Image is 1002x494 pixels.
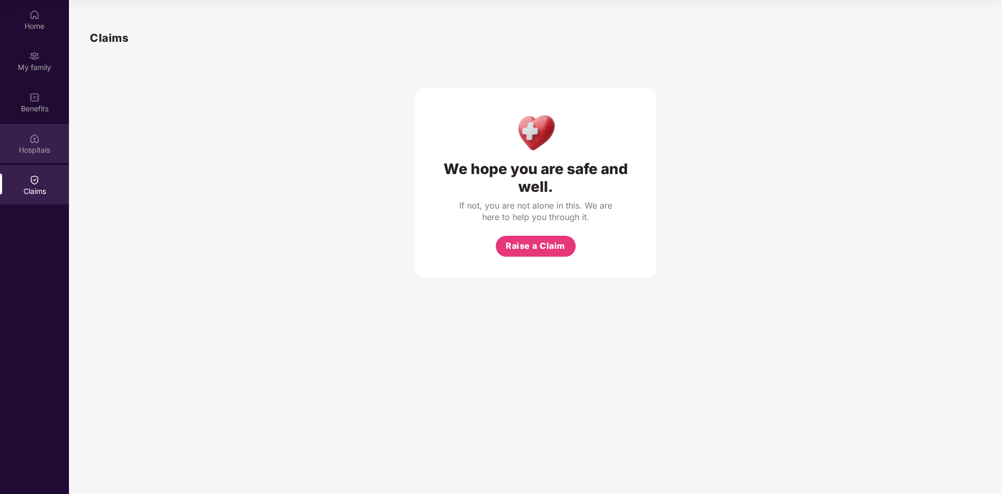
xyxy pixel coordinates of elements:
button: Raise a Claim [496,236,576,257]
img: svg+xml;base64,PHN2ZyBpZD0iSG9zcGl0YWxzIiB4bWxucz0iaHR0cDovL3d3dy53My5vcmcvMjAwMC9zdmciIHdpZHRoPS... [29,133,40,144]
img: svg+xml;base64,PHN2ZyBpZD0iQ2xhaW0iIHhtbG5zPSJodHRwOi8vd3d3LnczLm9yZy8yMDAwL3N2ZyIgd2lkdGg9IjIwIi... [29,175,40,185]
img: Health Care [513,109,558,155]
h1: Claims [90,29,129,47]
img: svg+xml;base64,PHN2ZyBpZD0iQmVuZWZpdHMiIHhtbG5zPSJodHRwOi8vd3d3LnczLm9yZy8yMDAwL3N2ZyIgd2lkdGg9Ij... [29,92,40,102]
div: We hope you are safe and well. [436,160,635,196]
img: svg+xml;base64,PHN2ZyB3aWR0aD0iMjAiIGhlaWdodD0iMjAiIHZpZXdCb3g9IjAgMCAyMCAyMCIgZmlsbD0ibm9uZSIgeG... [29,51,40,61]
div: If not, you are not alone in this. We are here to help you through it. [457,200,614,223]
span: Raise a Claim [506,239,565,252]
img: svg+xml;base64,PHN2ZyBpZD0iSG9tZSIgeG1sbnM9Imh0dHA6Ly93d3cudzMub3JnLzIwMDAvc3ZnIiB3aWR0aD0iMjAiIG... [29,9,40,20]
